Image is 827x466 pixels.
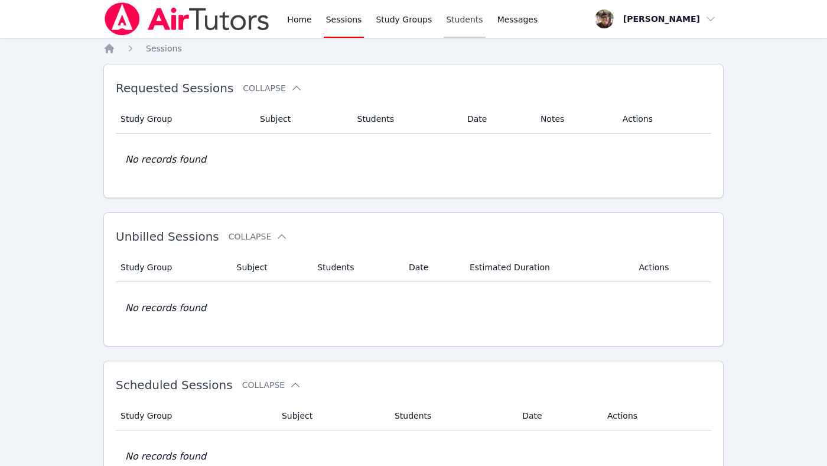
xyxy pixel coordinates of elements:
th: Notes [533,105,616,134]
span: Requested Sessions [116,81,233,95]
th: Students [388,402,515,431]
span: Unbilled Sessions [116,229,219,244]
a: Sessions [146,43,182,54]
th: Date [515,402,600,431]
th: Subject [253,105,350,134]
img: Air Tutors [103,2,271,35]
span: Messages [497,14,538,25]
th: Subject [275,402,388,431]
nav: Breadcrumb [103,43,724,54]
span: Sessions [146,44,182,53]
th: Date [460,105,533,134]
td: No records found [116,134,711,186]
button: Collapse [243,82,302,94]
th: Study Group [116,253,230,282]
th: Estimated Duration [463,253,632,282]
button: Collapse [242,379,301,391]
th: Actions [631,253,711,282]
th: Students [350,105,460,134]
td: No records found [116,282,711,334]
th: Subject [230,253,311,282]
th: Study Group [116,402,275,431]
th: Actions [600,402,711,431]
button: Collapse [229,231,288,242]
th: Students [310,253,402,282]
th: Date [402,253,463,282]
span: Scheduled Sessions [116,378,233,392]
th: Actions [616,105,711,134]
th: Study Group [116,105,253,134]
